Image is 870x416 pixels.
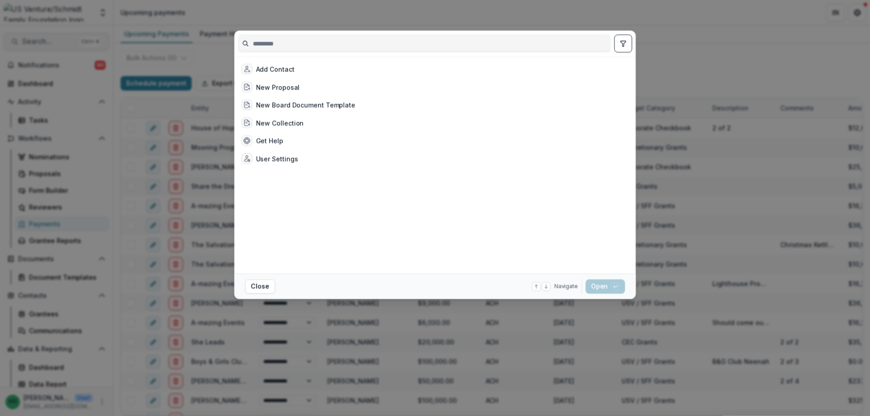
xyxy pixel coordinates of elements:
div: New Board Document Template [256,100,355,110]
button: toggle filters [614,34,632,53]
button: Close [245,279,275,294]
div: Get Help [256,136,283,145]
div: New Proposal [256,82,300,92]
div: New Collection [256,118,304,128]
button: Open [585,279,625,294]
div: Add Contact [256,64,295,74]
span: Navigate [554,282,578,291]
div: User Settings [256,154,298,163]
